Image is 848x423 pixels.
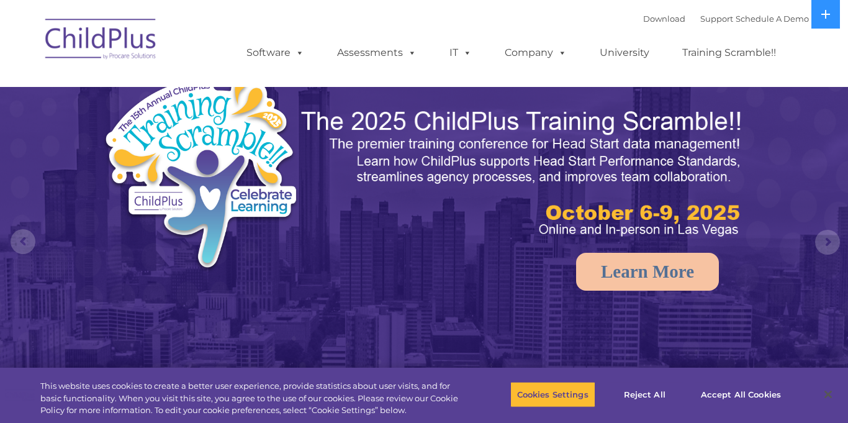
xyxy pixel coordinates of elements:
[234,40,317,65] a: Software
[510,381,595,407] button: Cookies Settings
[437,40,484,65] a: IT
[39,10,163,72] img: ChildPlus by Procare Solutions
[643,14,685,24] a: Download
[700,14,733,24] a: Support
[173,133,225,142] span: Phone number
[814,381,842,408] button: Close
[173,82,210,91] span: Last name
[694,381,788,407] button: Accept All Cookies
[736,14,809,24] a: Schedule A Demo
[606,381,683,407] button: Reject All
[670,40,788,65] a: Training Scramble!!
[576,253,719,291] a: Learn More
[643,14,809,24] font: |
[492,40,579,65] a: Company
[325,40,429,65] a: Assessments
[40,380,466,417] div: This website uses cookies to create a better user experience, provide statistics about user visit...
[587,40,662,65] a: University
